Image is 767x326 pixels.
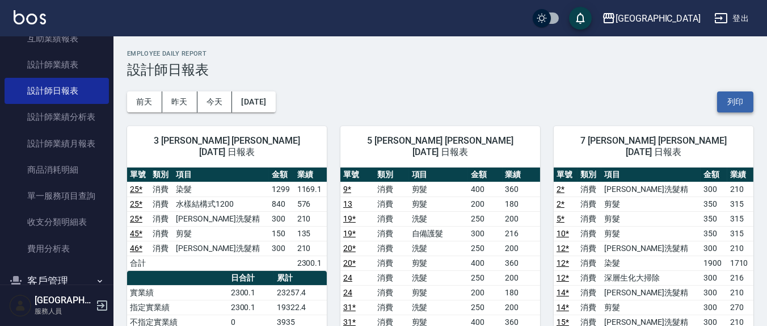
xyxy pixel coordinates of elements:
td: 洗髮 [409,211,469,226]
table: a dense table [127,168,327,271]
td: 消費 [150,182,172,197]
td: 250 [468,300,502,315]
td: 300 [701,285,727,300]
td: 840 [269,197,294,211]
td: 200 [503,211,541,226]
td: 剪髮 [601,300,701,315]
td: 消費 [374,270,408,285]
th: 項目 [173,168,269,182]
td: 深層生化大掃除 [601,270,701,285]
td: 消費 [374,241,408,256]
td: 消費 [374,256,408,270]
td: 200 [468,197,502,211]
span: 3 [PERSON_NAME] [PERSON_NAME] [DATE] 日報表 [141,135,313,158]
th: 金額 [269,168,294,182]
td: 216 [503,226,541,241]
td: 染髮 [601,256,701,270]
td: 19322.4 [274,300,327,315]
td: 消費 [578,241,601,256]
button: 昨天 [162,91,197,112]
td: 剪髮 [173,226,269,241]
th: 累計 [274,271,327,286]
td: 350 [701,226,727,241]
td: 消費 [150,226,172,241]
h5: [GEOGRAPHIC_DATA] [35,295,92,306]
a: 費用分析表 [5,236,109,262]
td: 300 [701,300,727,315]
td: 360 [503,256,541,270]
td: 315 [727,226,753,241]
td: 300 [269,211,294,226]
td: 消費 [150,197,172,211]
td: 200 [468,285,502,300]
button: 今天 [197,91,233,112]
th: 類別 [578,168,601,182]
th: 業績 [294,168,327,182]
td: 消費 [578,226,601,241]
img: Logo [14,10,46,24]
th: 類別 [374,168,408,182]
img: Person [9,294,32,317]
td: 250 [468,241,502,256]
td: 消費 [578,270,601,285]
button: save [569,7,592,30]
td: 消費 [578,285,601,300]
td: 消費 [374,197,408,211]
h3: 設計師日報表 [127,62,753,78]
td: 300 [701,270,727,285]
p: 服務人員 [35,306,92,316]
a: 單一服務項目查詢 [5,183,109,209]
td: 400 [468,182,502,197]
td: 360 [503,182,541,197]
td: 消費 [150,241,172,256]
td: 洗髮 [409,270,469,285]
td: 剪髮 [409,285,469,300]
td: 315 [727,211,753,226]
th: 單號 [127,168,150,182]
td: 消費 [578,211,601,226]
td: 洗髮 [409,241,469,256]
a: 設計師業績月報表 [5,131,109,157]
a: 收支分類明細表 [5,209,109,235]
td: 2300.1 [228,300,274,315]
td: 剪髮 [409,256,469,270]
td: 250 [468,211,502,226]
button: 登出 [710,8,753,29]
td: 300 [269,241,294,256]
td: 自備護髮 [409,226,469,241]
th: 單號 [340,168,374,182]
td: 200 [503,300,541,315]
td: 315 [727,197,753,211]
button: [DATE] [232,91,275,112]
button: [GEOGRAPHIC_DATA] [597,7,705,30]
td: 1299 [269,182,294,197]
td: 350 [701,197,727,211]
td: 消費 [374,300,408,315]
a: 互助業績報表 [5,26,109,52]
button: 客戶管理 [5,266,109,296]
td: 消費 [150,211,172,226]
td: 200 [503,270,541,285]
td: 210 [294,211,327,226]
th: 單號 [554,168,578,182]
td: 300 [468,226,502,241]
th: 金額 [701,168,727,182]
td: 剪髮 [601,197,701,211]
td: 210 [294,241,327,256]
td: 300 [701,241,727,256]
td: [PERSON_NAME]洗髮精 [601,182,701,197]
td: 消費 [374,226,408,241]
td: 消費 [578,182,601,197]
td: 剪髮 [601,211,701,226]
th: 業績 [727,168,753,182]
button: 前天 [127,91,162,112]
td: 染髮 [173,182,269,197]
td: [PERSON_NAME]洗髮精 [173,211,269,226]
span: 5 [PERSON_NAME] [PERSON_NAME] [DATE] 日報表 [354,135,526,158]
td: 300 [701,182,727,197]
td: 2300.1 [294,256,327,270]
th: 日合計 [228,271,274,286]
td: 剪髮 [409,197,469,211]
td: 150 [269,226,294,241]
td: 消費 [374,182,408,197]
